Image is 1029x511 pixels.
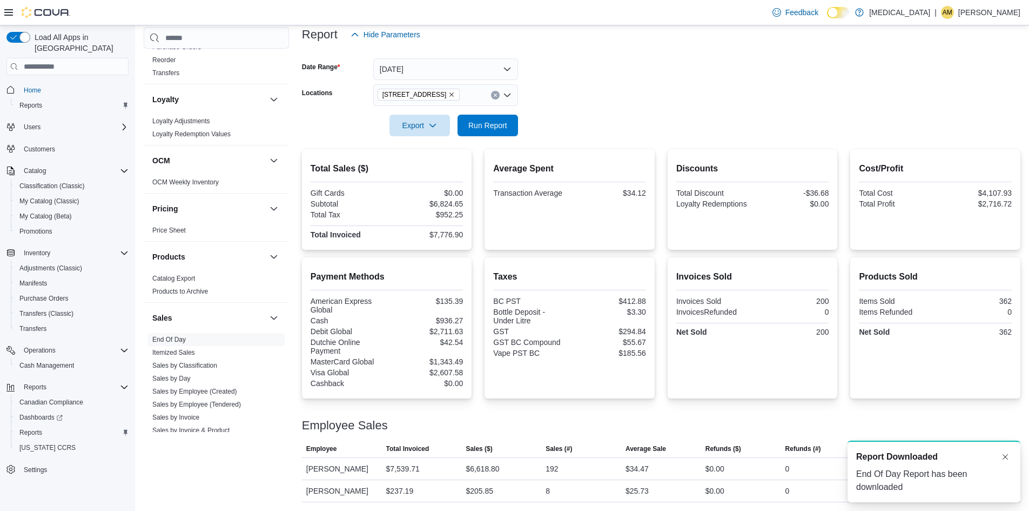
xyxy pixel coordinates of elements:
div: [PERSON_NAME] [302,480,382,502]
span: Transfers (Classic) [15,307,129,320]
div: 0 [938,308,1012,316]
h3: Products [152,251,185,262]
a: End Of Day [152,336,186,343]
h2: Total Sales ($) [311,162,463,175]
a: Reports [15,99,46,112]
span: Adjustments (Classic) [19,264,82,273]
button: Reports [11,98,133,113]
button: Export [389,115,450,136]
div: $34.47 [626,462,649,475]
div: Total Discount [676,189,750,197]
div: $952.25 [389,210,463,219]
a: Price Sheet [152,227,186,234]
div: $2,716.72 [938,200,1012,208]
button: Users [19,121,45,134]
span: Operations [24,346,56,355]
a: Dashboards [11,410,133,425]
span: My Catalog (Classic) [15,195,129,208]
a: Home [19,84,45,97]
span: Average Sale [626,444,666,453]
button: Operations [19,344,60,357]
span: Products to Archive [152,287,208,296]
div: $1,343.49 [389,357,463,366]
button: Hide Parameters [346,24,425,45]
span: Adjustments (Classic) [15,262,129,275]
div: $6,618.80 [466,462,499,475]
button: Customers [2,141,133,157]
button: Reports [11,425,133,440]
h3: Sales [152,313,172,323]
a: Reorder [152,56,176,64]
a: Sales by Invoice & Product [152,427,230,434]
span: Catalog Export [152,274,195,283]
nav: Complex example [6,77,129,506]
span: Dashboards [19,413,63,422]
span: Catalog [24,167,46,175]
div: Pricing [144,224,289,241]
div: OCM [144,176,289,193]
button: Open list of options [503,91,512,99]
button: Classification (Classic) [11,178,133,194]
span: Users [24,123,41,131]
a: Settings [19,463,51,476]
div: Vape PST BC [493,349,567,357]
span: Export [396,115,443,136]
a: Sales by Day [152,375,191,382]
div: $0.00 [705,462,724,475]
h2: Discounts [676,162,829,175]
span: Price Sheet [152,226,186,235]
a: Classification (Classic) [15,180,89,193]
div: Products [144,272,289,302]
span: Dashboards [15,411,129,424]
button: Manifests [11,276,133,291]
h2: Average Spent [493,162,646,175]
div: 200 [755,328,829,336]
span: Canadian Compliance [19,398,83,407]
button: Transfers [11,321,133,336]
div: Total Tax [311,210,385,219]
div: Items Sold [859,297,933,306]
span: OCM Weekly Inventory [152,178,219,187]
div: $936.27 [389,316,463,325]
h2: Products Sold [859,270,1012,283]
a: Promotions [15,225,57,238]
a: Customers [19,143,59,156]
button: Users [2,120,133,135]
div: $25.73 [626,485,649,497]
div: 192 [546,462,558,475]
span: Sales by Classification [152,361,217,370]
h2: Invoices Sold [676,270,829,283]
a: Manifests [15,277,51,290]
a: Reports [15,426,46,439]
p: [PERSON_NAME] [958,6,1020,19]
span: Classification (Classic) [15,180,129,193]
div: $294.84 [572,327,646,336]
span: Manifests [15,277,129,290]
span: Reports [24,383,46,391]
span: Reports [19,381,129,394]
div: Total Cost [859,189,933,197]
div: Debit Global [311,327,385,336]
span: [STREET_ADDRESS] [382,89,447,100]
button: Pricing [267,202,280,215]
div: MasterCard Global [311,357,385,366]
div: Items Refunded [859,308,933,316]
a: Products to Archive [152,288,208,295]
button: Inventory [19,247,55,260]
span: Cash Management [19,361,74,370]
a: Loyalty Adjustments [152,117,210,125]
span: Sales ($) [466,444,492,453]
a: My Catalog (Classic) [15,195,84,208]
div: Visa Global [311,368,385,377]
div: 0 [785,485,790,497]
div: -$36.68 [755,189,829,197]
button: Cash Management [11,358,133,373]
span: Inventory [19,247,129,260]
div: 362 [938,297,1012,306]
span: Dark Mode [827,18,828,19]
input: Dark Mode [827,7,850,18]
button: Products [267,250,280,263]
div: $55.67 [572,338,646,347]
span: Promotions [15,225,129,238]
a: Loyalty Redemption Values [152,130,231,138]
